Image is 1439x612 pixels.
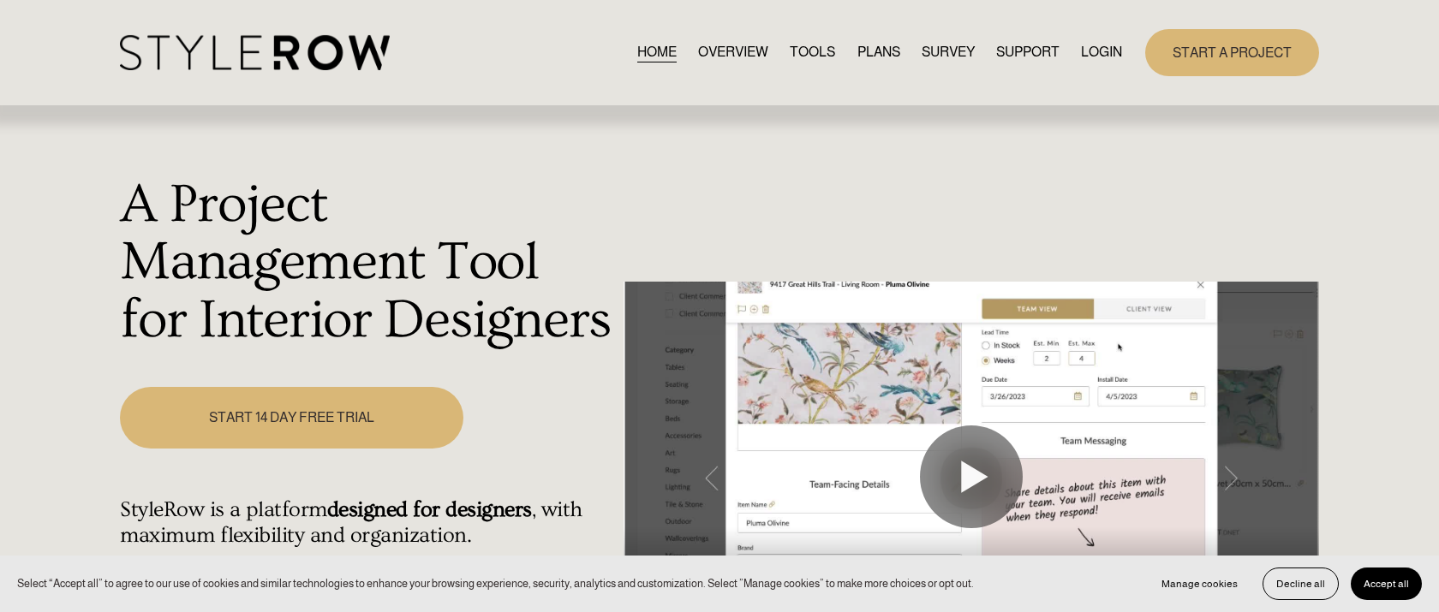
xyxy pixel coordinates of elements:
[120,176,614,350] h1: A Project Management Tool for Interior Designers
[1145,29,1319,76] a: START A PROJECT
[1364,578,1409,590] span: Accept all
[120,387,463,448] a: START 14 DAY FREE TRIAL
[1351,567,1422,600] button: Accept all
[1276,578,1325,590] span: Decline all
[1263,567,1339,600] button: Decline all
[17,575,974,591] p: Select “Accept all” to agree to our use of cookies and similar technologies to enhance your brows...
[327,497,532,522] strong: designed for designers
[120,35,390,70] img: StyleRow
[996,41,1060,64] a: folder dropdown
[1081,41,1122,64] a: LOGIN
[1161,578,1238,590] span: Manage cookies
[637,41,677,64] a: HOME
[1149,567,1251,600] button: Manage cookies
[920,425,1023,528] button: Play
[996,42,1060,62] span: SUPPORT
[857,41,900,64] a: PLANS
[790,41,835,64] a: TOOLS
[698,41,768,64] a: OVERVIEW
[922,41,975,64] a: SURVEY
[120,497,614,549] h4: StyleRow is a platform , with maximum flexibility and organization.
